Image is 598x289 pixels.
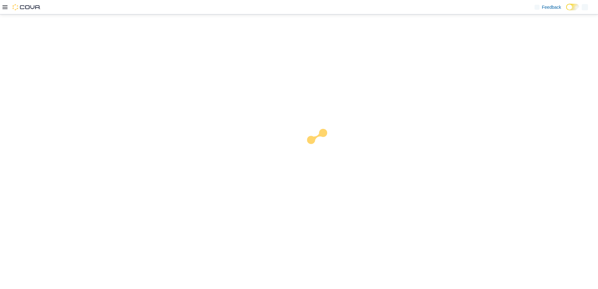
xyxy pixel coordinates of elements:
span: Feedback [542,4,561,10]
input: Dark Mode [566,4,579,10]
img: cova-loader [299,124,346,171]
img: Cova [13,4,41,10]
a: Feedback [532,1,564,13]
